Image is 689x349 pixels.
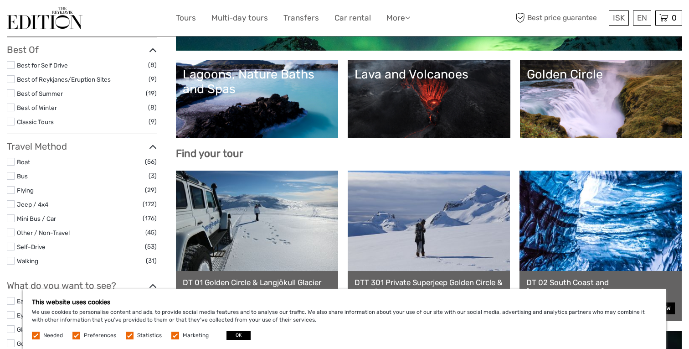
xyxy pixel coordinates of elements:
[17,62,68,69] a: Best for Self Drive
[183,67,332,97] div: Lagoons, Nature Baths and Spas
[43,332,63,339] label: Needed
[145,241,157,252] span: (53)
[17,297,93,305] a: East [GEOGRAPHIC_DATA]
[334,11,371,25] a: Car rental
[176,11,196,25] a: Tours
[13,16,103,23] p: We're away right now. Please check back later!
[23,289,666,349] div: We use cookies to personalise content and ads, to provide social media features and to analyse ou...
[149,116,157,127] span: (9)
[146,88,157,99] span: (19)
[176,147,243,160] b: Find your tour
[527,67,676,82] div: Golden Circle
[17,326,39,333] a: Glaciers
[148,102,157,113] span: (8)
[143,213,157,224] span: (176)
[17,229,70,236] a: Other / Non-Travel
[7,141,157,152] h3: Travel Method
[145,185,157,195] span: (29)
[355,67,504,82] div: Lava and Volcanoes
[670,13,678,22] span: 0
[355,67,504,131] a: Lava and Volcanoes
[146,255,157,266] span: (31)
[32,298,657,306] h5: This website uses cookies
[143,199,157,209] span: (172)
[7,7,82,29] img: The Reykjavík Edition
[526,278,675,297] a: DT 02 South Coast and [GEOGRAPHIC_DATA]
[183,67,332,131] a: Lagoons, Nature Baths and Spas
[17,76,111,83] a: Best of Reykjanes/Eruption Sites
[633,10,651,26] div: EN
[226,331,251,340] button: OK
[105,14,116,25] button: Open LiveChat chat widget
[17,172,28,180] a: Bus
[145,156,157,167] span: (56)
[17,215,56,222] a: Mini Bus / Car
[7,280,157,291] h3: What do you want to see?
[613,13,625,22] span: ISK
[149,74,157,84] span: (9)
[17,243,46,250] a: Self-Drive
[211,11,268,25] a: Multi-day tours
[148,60,157,70] span: (8)
[183,332,209,339] label: Marketing
[17,340,54,347] a: Golden Circle
[17,104,57,111] a: Best of Winter
[386,11,410,25] a: More
[17,158,30,166] a: Boat
[355,278,503,297] a: DTT 301 Private Superjeep Golden Circle & Langjökull Glacier
[17,187,34,194] a: Flying
[137,332,162,339] label: Statistics
[7,44,157,55] h3: Best Of
[17,257,38,265] a: Walking
[17,312,56,319] a: Eyjafjallajökull
[183,278,331,287] a: DT 01 Golden Circle & Langjökull Glacier
[84,332,116,339] label: Preferences
[149,171,157,181] span: (3)
[527,67,676,131] a: Golden Circle
[514,10,607,26] span: Best price guarantee
[17,201,48,208] a: Jeep / 4x4
[17,90,63,97] a: Best of Summer
[145,227,157,238] span: (45)
[17,118,54,125] a: Classic Tours
[283,11,319,25] a: Transfers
